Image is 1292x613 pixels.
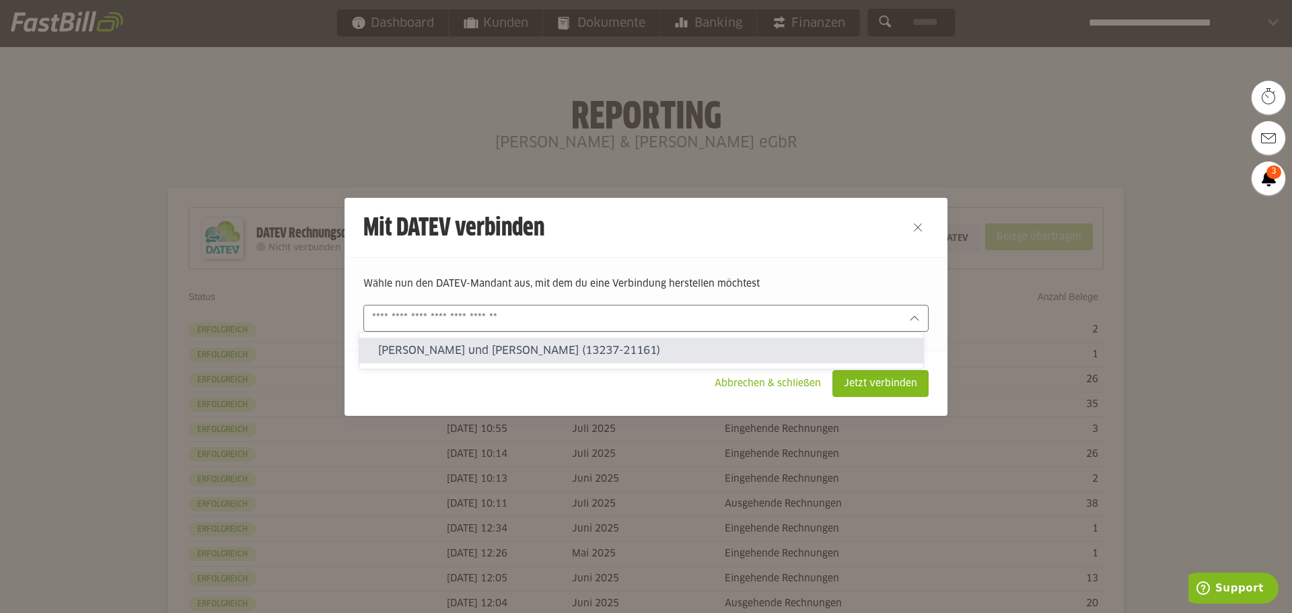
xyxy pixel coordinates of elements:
sl-option: [PERSON_NAME] und [PERSON_NAME] (13237-21161) [359,338,923,363]
a: 3 [1252,161,1285,195]
sl-button: Jetzt verbinden [832,370,929,397]
sl-button: Abbrechen & schließen [703,370,832,397]
p: Wähle nun den DATEV-Mandant aus, mit dem du eine Verbindung herstellen möchtest [363,277,929,291]
iframe: Öffnet ein Widget, in dem Sie weitere Informationen finden [1188,573,1279,606]
span: 3 [1266,166,1281,179]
